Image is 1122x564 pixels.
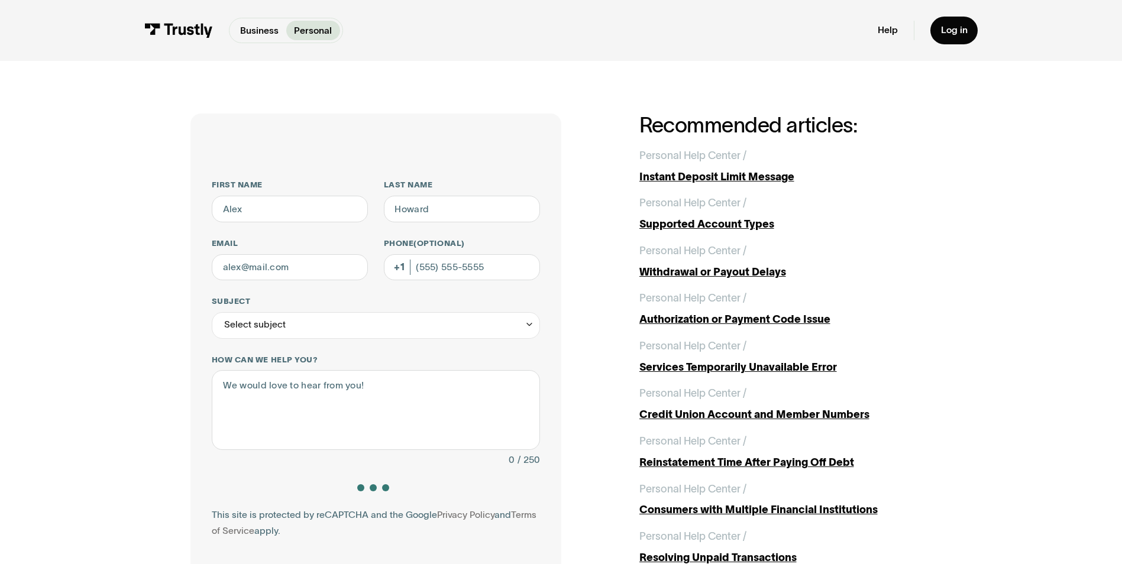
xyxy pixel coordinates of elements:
a: Personal Help Center /Consumers with Multiple Financial Institutions [639,481,932,518]
a: Personal Help Center /Services Temporarily Unavailable Error [639,338,932,375]
a: Terms of Service [212,510,536,536]
label: Last name [384,180,540,190]
p: Business [240,24,279,38]
div: This site is protected by reCAPTCHA and the Google and apply. [212,507,540,539]
div: Authorization or Payment Code Issue [639,312,932,328]
div: Supported Account Types [639,216,932,232]
div: Personal Help Center / [639,481,746,497]
div: / 250 [518,452,540,468]
a: Personal Help Center /Withdrawal or Payout Delays [639,243,932,280]
p: Personal [294,24,332,38]
a: Business [232,21,286,40]
a: Personal Help Center /Credit Union Account and Member Numbers [639,385,932,423]
input: Howard [384,196,540,222]
img: Trustly Logo [144,23,213,38]
div: Personal Help Center / [639,338,746,354]
div: Select subject [224,317,286,333]
label: Email [212,238,368,249]
label: Phone [384,238,540,249]
span: (Optional) [413,239,464,248]
div: Withdrawal or Payout Delays [639,264,932,280]
div: Personal Help Center / [639,433,746,449]
div: Reinstatement Time After Paying Off Debt [639,455,932,471]
div: Personal Help Center / [639,290,746,306]
a: Personal Help Center /Supported Account Types [639,195,932,232]
div: Credit Union Account and Member Numbers [639,407,932,423]
a: Privacy Policy [437,510,494,520]
div: Log in [941,24,968,36]
div: Instant Deposit Limit Message [639,169,932,185]
label: First name [212,180,368,190]
a: Personal [286,21,340,40]
div: Personal Help Center / [639,243,746,259]
div: Consumers with Multiple Financial Institutions [639,502,932,518]
input: alex@mail.com [212,254,368,281]
input: (555) 555-5555 [384,254,540,281]
a: Help [878,24,898,36]
div: Services Temporarily Unavailable Error [639,359,932,375]
label: Subject [212,296,540,307]
a: Personal Help Center /Authorization or Payment Code Issue [639,290,932,328]
div: 0 [509,452,515,468]
a: Personal Help Center /Instant Deposit Limit Message [639,148,932,185]
a: Personal Help Center /Reinstatement Time After Paying Off Debt [639,433,932,471]
a: Log in [930,17,978,44]
div: Personal Help Center / [639,529,746,544]
h2: Recommended articles: [639,114,932,137]
div: Personal Help Center / [639,385,746,401]
label: How can we help you? [212,355,540,365]
div: Personal Help Center / [639,195,746,211]
input: Alex [212,196,368,222]
div: Personal Help Center / [639,148,746,164]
